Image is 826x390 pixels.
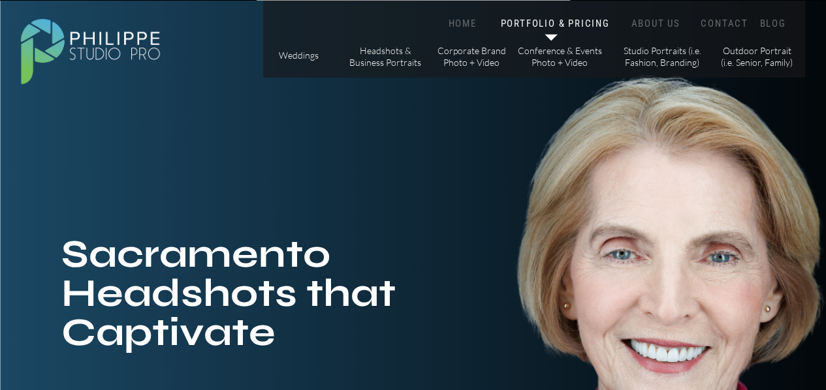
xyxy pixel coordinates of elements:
a: HOME [435,18,490,30]
a: Headshots & Business Portraits [349,45,422,68]
a: Corporate Brand Photo + Video [435,45,509,68]
a: BLOG [757,18,789,30]
a: CONTACT [698,18,752,30]
a: Conference & Events Photo + Video [517,45,603,68]
a: Studio Portraits (i.e. Fashion, Branding) [618,45,707,68]
a: Outdoor Portrait (i.e. Senior, Family) [720,45,794,68]
a: Weddings [276,50,322,63]
a: PORTFOLIO & PRICING [498,18,612,30]
a: ABOUT US [628,18,684,30]
h1: Sacramento Headshots that Captivate [61,235,428,365]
